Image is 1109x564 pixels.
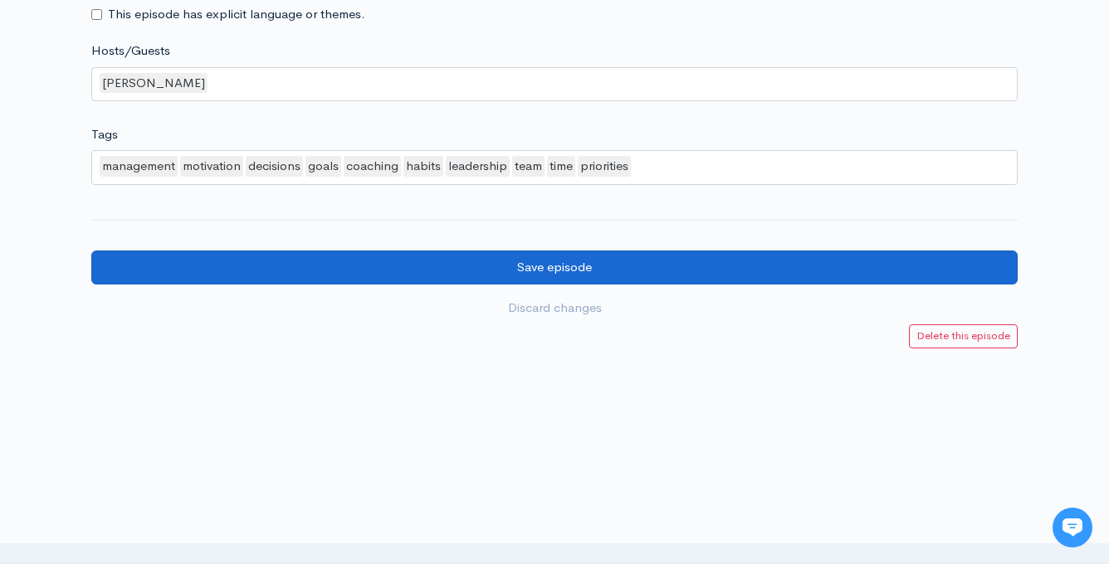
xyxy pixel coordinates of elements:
div: goals [305,156,341,177]
div: management [100,156,178,177]
p: Find an answer quickly [22,284,310,304]
div: habits [403,156,443,177]
div: motivation [180,156,243,177]
div: coaching [344,156,401,177]
h2: Just let us know if you need anything and we'll be happy to help! 🙂 [25,110,307,190]
div: decisions [246,156,303,177]
label: This episode has explicit language or themes. [108,5,365,24]
div: priorities [578,156,631,177]
input: Search articles [48,312,296,345]
button: New conversation [26,220,306,253]
small: Delete this episode [916,328,1010,343]
span: New conversation [107,230,199,243]
h1: Hi 👋 [25,80,307,107]
div: time [547,156,575,177]
iframe: gist-messenger-bubble-iframe [1053,508,1092,547]
label: Tags [91,125,118,144]
div: team [512,156,545,177]
div: leadership [446,156,510,177]
a: Discard changes [91,291,1018,325]
label: Hosts/Guests [91,41,170,61]
div: [PERSON_NAME] [100,73,208,94]
a: Delete this episode [909,324,1018,348]
input: Save episode [91,250,1018,284]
